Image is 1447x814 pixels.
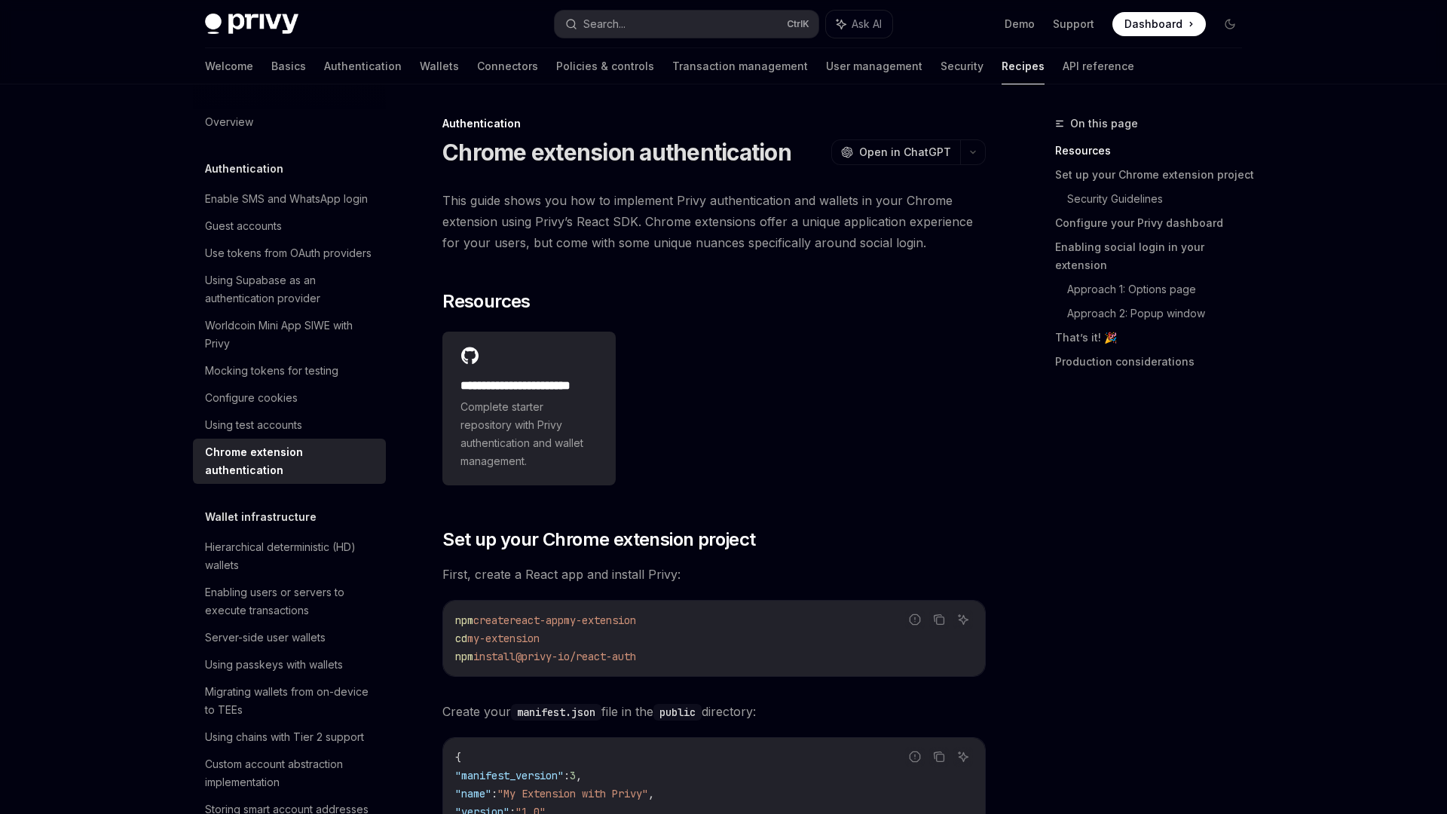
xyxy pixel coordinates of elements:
[205,217,282,235] div: Guest accounts
[1063,48,1134,84] a: API reference
[205,508,317,526] h5: Wallet infrastructure
[205,443,377,479] div: Chrome extension authentication
[193,439,386,484] a: Chrome extension authentication
[205,244,372,262] div: Use tokens from OAuth providers
[953,747,973,767] button: Ask AI
[442,564,986,585] span: First, create a React app and install Privy:
[653,704,702,721] code: public
[467,632,540,645] span: my-extension
[205,728,364,746] div: Using chains with Tier 2 support
[1124,17,1182,32] span: Dashboard
[852,17,882,32] span: Ask AI
[442,289,531,314] span: Resources
[491,787,497,800] span: :
[455,650,473,663] span: npm
[455,787,491,800] span: "name"
[509,614,564,627] span: react-app
[193,534,386,579] a: Hierarchical deterministic (HD) wallets
[420,48,459,84] a: Wallets
[1067,187,1254,211] a: Security Guidelines
[205,416,302,434] div: Using test accounts
[1055,235,1254,277] a: Enabling social login in your extension
[193,267,386,312] a: Using Supabase as an authentication provider
[515,650,636,663] span: @privy-io/react-auth
[1067,301,1254,326] a: Approach 2: Popup window
[576,769,582,782] span: ,
[205,113,253,131] div: Overview
[497,787,648,800] span: "My Extension with Privy"
[455,614,473,627] span: npm
[1055,139,1254,163] a: Resources
[324,48,402,84] a: Authentication
[556,48,654,84] a: Policies & controls
[193,724,386,751] a: Using chains with Tier 2 support
[929,610,949,629] button: Copy the contents from the code block
[564,769,570,782] span: :
[941,48,984,84] a: Security
[583,15,626,33] div: Search...
[442,701,986,722] span: Create your file in the directory:
[442,139,791,166] h1: Chrome extension authentication
[1055,326,1254,350] a: That’s it! 🎉
[205,629,326,647] div: Server-side user wallets
[1218,12,1242,36] button: Toggle dark mode
[455,769,564,782] span: "manifest_version"
[193,651,386,678] a: Using passkeys with wallets
[1055,163,1254,187] a: Set up your Chrome extension project
[205,583,377,620] div: Enabling users or servers to execute transactions
[648,787,654,800] span: ,
[193,185,386,213] a: Enable SMS and WhatsApp login
[953,610,973,629] button: Ask AI
[672,48,808,84] a: Transaction management
[473,614,509,627] span: create
[205,683,377,719] div: Migrating wallets from on-device to TEEs
[442,528,755,552] span: Set up your Chrome extension project
[193,357,386,384] a: Mocking tokens for testing
[570,769,576,782] span: 3
[905,610,925,629] button: Report incorrect code
[826,11,892,38] button: Ask AI
[1055,211,1254,235] a: Configure your Privy dashboard
[205,271,377,308] div: Using Supabase as an authentication provider
[905,747,925,767] button: Report incorrect code
[1005,17,1035,32] a: Demo
[442,332,616,485] a: **** **** **** **** ****Complete starter repository with Privy authentication and wallet management.
[205,538,377,574] div: Hierarchical deterministic (HD) wallets
[455,632,467,645] span: cd
[193,624,386,651] a: Server-side user wallets
[193,240,386,267] a: Use tokens from OAuth providers
[193,384,386,412] a: Configure cookies
[193,751,386,796] a: Custom account abstraction implementation
[831,139,960,165] button: Open in ChatGPT
[193,312,386,357] a: Worldcoin Mini App SIWE with Privy
[1055,350,1254,374] a: Production considerations
[511,704,601,721] code: manifest.json
[1067,277,1254,301] a: Approach 1: Options page
[460,398,598,470] span: Complete starter repository with Privy authentication and wallet management.
[1002,48,1045,84] a: Recipes
[455,751,461,764] span: {
[271,48,306,84] a: Basics
[555,11,818,38] button: Search...CtrlK
[193,678,386,724] a: Migrating wallets from on-device to TEEs
[1112,12,1206,36] a: Dashboard
[193,579,386,624] a: Enabling users or servers to execute transactions
[477,48,538,84] a: Connectors
[205,656,343,674] div: Using passkeys with wallets
[826,48,922,84] a: User management
[205,160,283,178] h5: Authentication
[205,48,253,84] a: Welcome
[929,747,949,767] button: Copy the contents from the code block
[205,317,377,353] div: Worldcoin Mini App SIWE with Privy
[1070,115,1138,133] span: On this page
[1053,17,1094,32] a: Support
[473,650,515,663] span: install
[205,14,298,35] img: dark logo
[442,116,986,131] div: Authentication
[205,362,338,380] div: Mocking tokens for testing
[787,18,809,30] span: Ctrl K
[193,109,386,136] a: Overview
[564,614,636,627] span: my-extension
[442,190,986,253] span: This guide shows you how to implement Privy authentication and wallets in your Chrome extension u...
[859,145,951,160] span: Open in ChatGPT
